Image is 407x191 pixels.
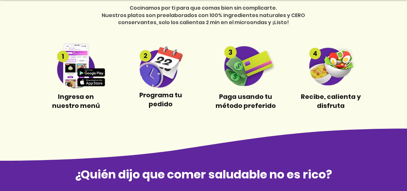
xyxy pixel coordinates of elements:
[370,154,401,185] iframe: Messagebird Livechat Widget
[131,44,191,88] img: Step 2 compress.png
[139,91,182,109] span: Programa tu pedido
[216,92,276,110] span: Paga usando tu método preferido
[102,12,305,26] span: Nuestros platos son preelaborados con 100% ingredientes naturales y CERO conservantes, solo los c...
[301,92,361,110] span: Recibe, calienta y disfruta
[301,46,361,85] img: Step 4 compress.png
[130,4,277,12] span: Cocinamos por ti para que comas bien sin complicarte.
[75,166,332,183] span: ¿Quién dijo que comer saludable no es rico?
[216,45,276,86] img: Step3 compress.png
[46,43,106,89] img: Step 1 compress.png
[52,92,100,110] span: Ingresa en nuestro menú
